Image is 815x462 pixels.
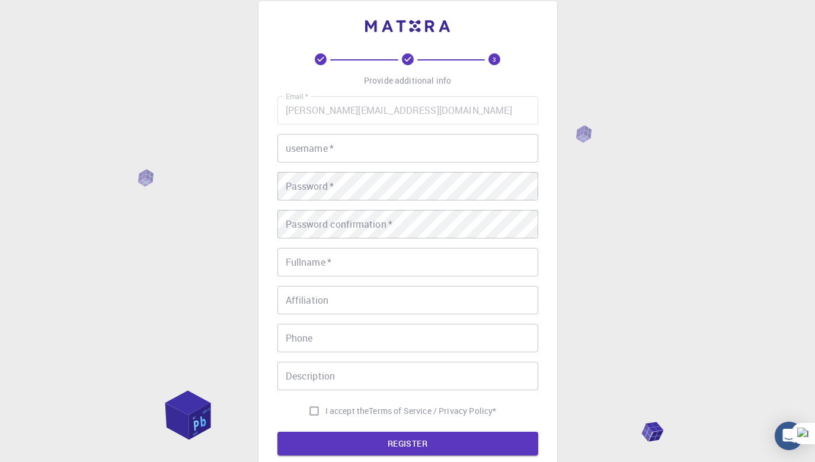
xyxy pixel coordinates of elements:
div: Open Intercom Messenger [775,422,803,450]
a: Terms of Service / Privacy Policy* [369,405,496,417]
p: Provide additional info [364,75,451,87]
label: Email [286,91,308,101]
button: REGISTER [277,432,538,455]
span: I accept the [325,405,369,417]
text: 3 [493,55,496,63]
p: Terms of Service / Privacy Policy * [369,405,496,417]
